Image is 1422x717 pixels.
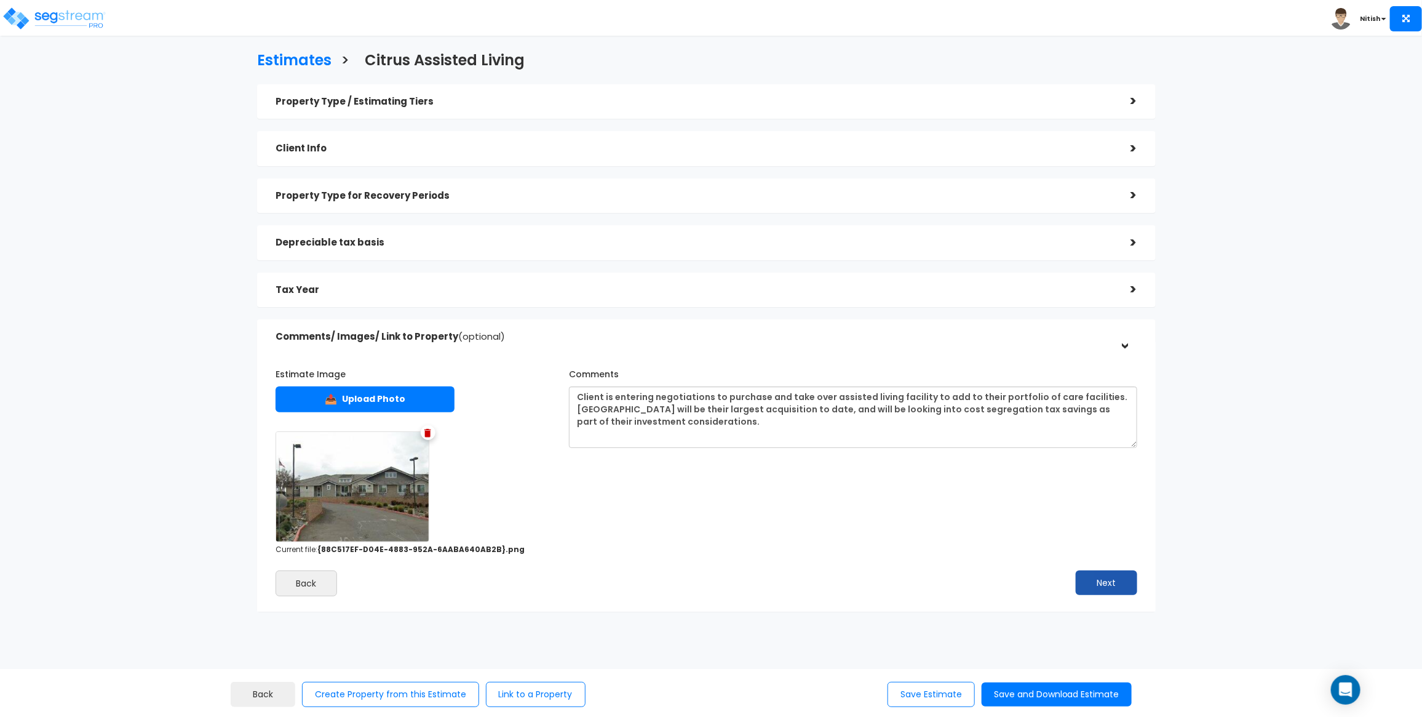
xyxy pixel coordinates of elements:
div: > [1115,324,1134,349]
img: Estimate Image [276,431,429,542]
span: 📤 [325,392,337,406]
span: (optional) [458,330,505,343]
a: Back [231,682,295,707]
h5: Client Info [276,143,1113,154]
a: Citrus Assisted Living [355,40,525,78]
h3: Estimates [257,52,332,71]
img: Trash Icon [424,429,431,438]
div: > [1113,92,1137,111]
button: Back [276,571,337,596]
div: Open Intercom Messenger [1331,675,1360,705]
button: Link to a Property [486,682,586,707]
textarea: Client is entering negotiations to purchase and take over assisted living facility to add to thei... [569,387,1137,448]
h5: Tax Year [276,285,1113,295]
h5: Depreciable tax basis [276,238,1113,248]
h3: > [341,52,349,71]
b: Nitish [1360,14,1380,23]
div: > [1113,233,1137,252]
small: Current file: [276,545,525,555]
label: Upload Photo [276,387,455,413]
label: Estimate Image [276,364,346,380]
button: Next [1076,571,1137,595]
h5: Property Type / Estimating Tiers [276,97,1113,107]
div: > [1113,139,1137,158]
div: > [1113,280,1137,299]
h3: Citrus Assisted Living [365,52,525,71]
button: Save and Download Estimate [982,683,1132,707]
a: Estimates [248,40,332,78]
img: logo_pro_r.png [2,6,106,31]
img: avatar.png [1330,8,1352,30]
strong: {88C517EF-D04E-4883-952A-6AABA640AB2B}.png [317,545,525,555]
button: Save Estimate [888,682,975,707]
button: Create Property from this Estimate [302,682,479,707]
label: Comments [569,364,619,380]
div: > [1113,186,1137,205]
h5: Property Type for Recovery Periods [276,191,1113,201]
h5: Comments/ Images/ Link to Property [276,332,1113,342]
